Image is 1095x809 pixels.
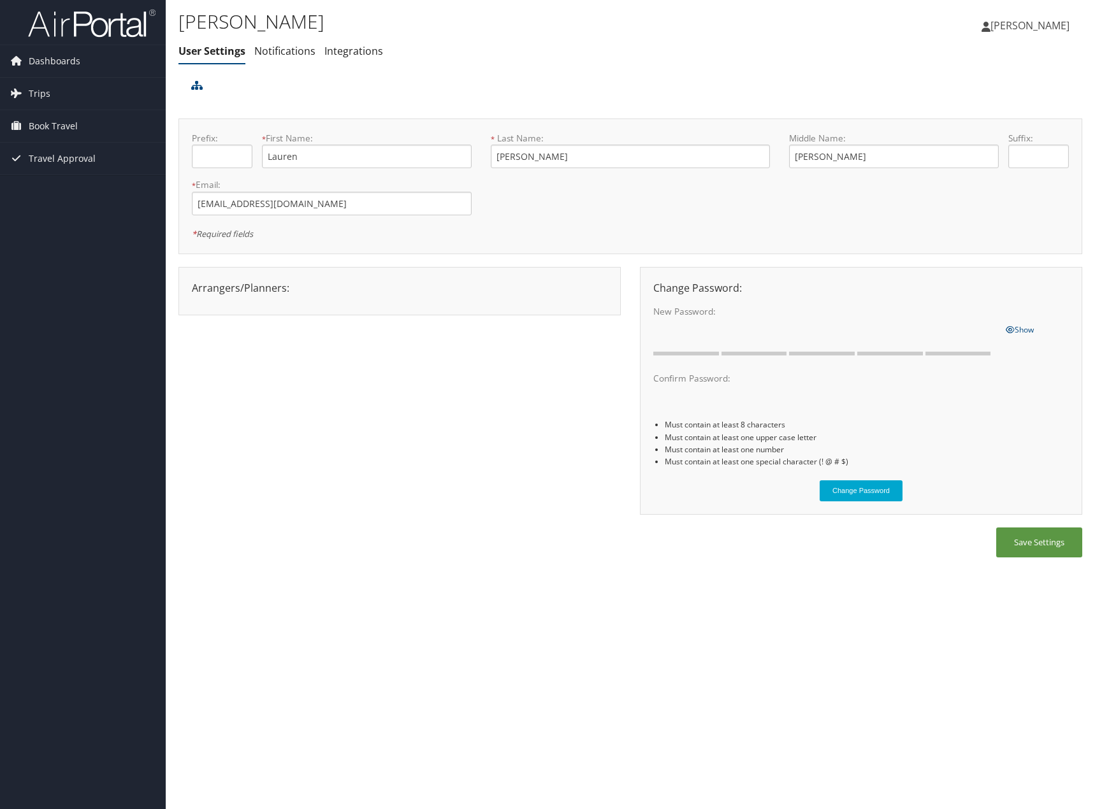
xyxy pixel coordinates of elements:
[324,44,383,58] a: Integrations
[491,132,771,145] label: Last Name:
[665,431,1069,443] li: Must contain at least one upper case letter
[996,527,1082,557] button: Save Settings
[1008,132,1069,145] label: Suffix:
[254,44,315,58] a: Notifications
[1006,322,1034,336] a: Show
[665,455,1069,468] li: Must contain at least one special character (! @ # $)
[29,143,96,175] span: Travel Approval
[192,132,252,145] label: Prefix:
[789,132,999,145] label: Middle Name:
[178,8,781,35] h1: [PERSON_NAME]
[665,419,1069,431] li: Must contain at least 8 characters
[29,45,80,77] span: Dashboards
[192,228,253,240] em: Required fields
[820,480,903,501] button: Change Password
[182,280,617,296] div: Arrangers/Planners:
[29,110,78,142] span: Book Travel
[192,178,472,191] label: Email:
[982,6,1082,45] a: [PERSON_NAME]
[653,305,996,318] label: New Password:
[644,280,1078,296] div: Change Password:
[262,132,472,145] label: First Name:
[990,18,1070,32] span: [PERSON_NAME]
[665,443,1069,455] li: Must contain at least one number
[28,8,156,38] img: airportal-logo.png
[1006,324,1034,335] span: Show
[653,372,996,385] label: Confirm Password:
[178,44,245,58] a: User Settings
[29,78,50,110] span: Trips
